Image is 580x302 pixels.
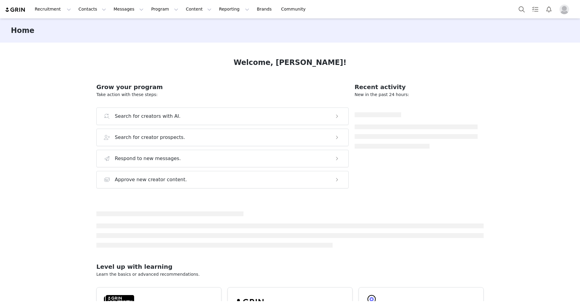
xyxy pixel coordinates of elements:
[529,2,542,16] a: Tasks
[96,262,484,271] h2: Level up with learning
[556,5,575,14] button: Profile
[115,134,185,141] h3: Search for creator prospects.
[96,108,349,125] button: Search for creators with AI.
[253,2,277,16] a: Brands
[115,113,181,120] h3: Search for creators with AI.
[559,5,569,14] img: placeholder-profile.jpg
[96,92,349,98] p: Take action with these steps:
[5,7,26,13] img: grin logo
[355,92,478,98] p: New in the past 24 hours:
[110,2,147,16] button: Messages
[96,150,349,167] button: Respond to new messages.
[542,2,556,16] button: Notifications
[355,82,478,92] h2: Recent activity
[147,2,182,16] button: Program
[182,2,215,16] button: Content
[75,2,110,16] button: Contacts
[234,57,346,68] h1: Welcome, [PERSON_NAME]!
[31,2,75,16] button: Recruitment
[115,176,187,183] h3: Approve new creator content.
[96,129,349,146] button: Search for creator prospects.
[215,2,253,16] button: Reporting
[278,2,312,16] a: Community
[115,155,181,162] h3: Respond to new messages.
[96,271,484,278] p: Learn the basics or advanced recommendations.
[96,171,349,188] button: Approve new creator content.
[11,25,34,36] h3: Home
[515,2,528,16] button: Search
[96,82,349,92] h2: Grow your program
